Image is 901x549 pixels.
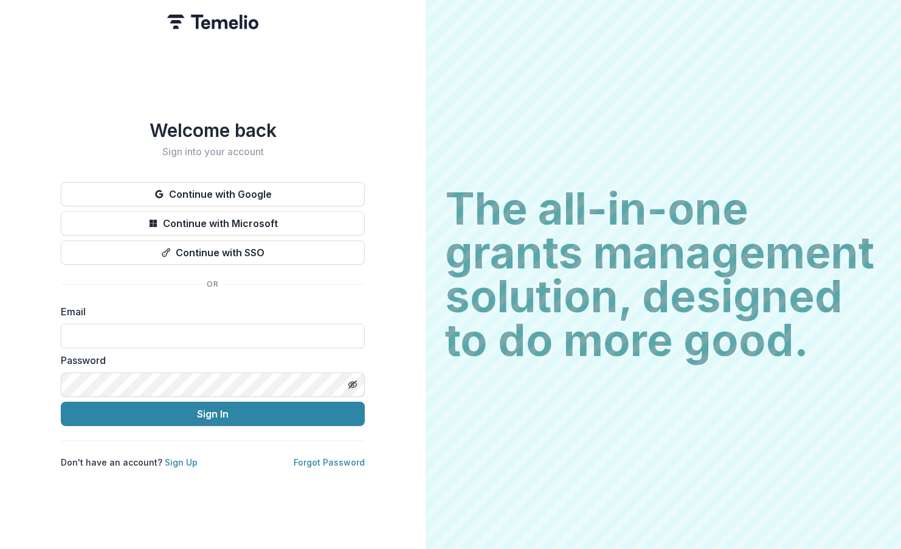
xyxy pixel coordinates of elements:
[167,15,258,29] img: Temelio
[294,457,365,467] a: Forgot Password
[61,456,198,469] p: Don't have an account?
[61,240,365,265] button: Continue with SSO
[61,353,357,368] label: Password
[61,211,365,236] button: Continue with Microsoft
[343,375,362,394] button: Toggle password visibility
[61,182,365,206] button: Continue with Google
[61,402,365,426] button: Sign In
[165,457,198,467] a: Sign Up
[61,304,357,319] label: Email
[61,119,365,141] h1: Welcome back
[61,146,365,158] h2: Sign into your account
